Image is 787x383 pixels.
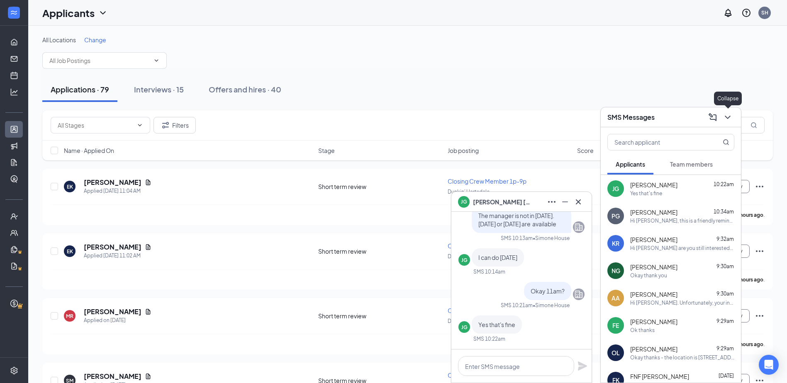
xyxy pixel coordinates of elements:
[630,263,677,271] span: [PERSON_NAME]
[755,246,765,256] svg: Ellipses
[612,267,620,275] div: NG
[733,341,763,347] b: 16 hours ago
[573,197,583,207] svg: Cross
[448,253,490,259] span: Dunkin' Hartsdale
[84,307,141,316] h5: [PERSON_NAME]
[531,287,565,295] span: Okay 11am?
[558,195,572,208] button: Minimize
[473,335,505,342] div: SMS 10:22am
[630,208,677,216] span: [PERSON_NAME]
[136,122,143,128] svg: ChevronDown
[10,366,18,375] svg: Settings
[84,316,151,325] div: Applied on [DATE]
[318,146,335,155] span: Stage
[545,195,558,208] button: Ellipses
[84,372,141,381] h5: [PERSON_NAME]
[574,222,584,232] svg: Company
[448,307,515,314] span: Crew Member 5am-1pm
[721,111,734,124] button: ChevronDown
[84,36,106,44] span: Change
[755,311,765,321] svg: Ellipses
[716,345,734,351] span: 9:29am
[42,36,76,44] span: All Locations
[448,242,515,250] span: Crew Member 5am-1pm
[630,190,662,197] div: Yes that's fine
[612,212,620,220] div: PG
[630,181,677,189] span: [PERSON_NAME]
[448,189,490,195] span: Dunkin' Hartsdale
[84,252,151,260] div: Applied [DATE] 11:02 AM
[612,294,620,302] div: AA
[318,312,443,320] div: Short term review
[461,257,468,264] div: JG
[755,182,765,191] svg: Ellipses
[473,197,531,206] span: [PERSON_NAME] [PERSON_NAME]
[448,318,525,324] span: Dunkin/[PERSON_NAME] Gree ...
[84,178,141,187] h5: [PERSON_NAME]
[723,8,733,18] svg: Notifications
[716,236,734,242] span: 9:32am
[98,8,108,18] svg: ChevronDown
[58,121,133,130] input: All Stages
[67,183,73,190] div: EK
[577,361,587,371] svg: Plane
[714,92,742,105] div: Collapse
[612,321,619,330] div: FE
[736,276,763,283] b: 4 hours ago
[64,146,114,155] span: Name · Applied On
[66,313,73,320] div: MR
[51,84,109,95] div: Applications · 79
[608,134,706,150] input: Search applicant
[318,247,443,255] div: Short term review
[630,235,677,244] span: [PERSON_NAME]
[134,84,184,95] div: Interviews · 15
[630,299,734,306] div: Hi [PERSON_NAME]. Unfortunately, your interview with [PERSON_NAME]' for Dunkin' Sandwich Station ...
[708,112,718,122] svg: ComposeMessage
[501,235,533,242] div: SMS 10:13am
[67,248,73,255] div: EK
[560,197,570,207] svg: Minimize
[145,373,151,380] svg: Document
[533,302,570,309] span: • Simone House
[723,112,733,122] svg: ChevronDown
[448,177,526,185] span: Closing Crew Member 1p-9p
[630,272,667,279] div: Okay thank you
[630,318,677,326] span: [PERSON_NAME]
[630,217,734,224] div: Hi [PERSON_NAME], this is a friendly reminder. Please select an interview time slot for your Dunk...
[741,8,751,18] svg: QuestionInfo
[723,139,729,145] svg: MagnifyingGlass
[547,197,557,207] svg: Ellipses
[616,160,645,168] span: Applicants
[612,184,619,193] div: JG
[574,289,584,299] svg: Company
[145,179,151,186] svg: Document
[630,245,734,252] div: Hi [PERSON_NAME] are you still interested? You have not chosen an interview time slot
[145,308,151,315] svg: Document
[716,263,734,269] span: 9:30am
[706,111,719,124] button: ComposeMessage
[84,187,151,195] div: Applied [DATE] 11:04 AM
[318,182,443,191] div: Short term review
[478,212,556,228] span: The manager is not in [DATE]. [DATE] or [DATE] are ￼ available
[448,371,519,379] span: Crew Member 2pm-10pm
[473,268,505,275] div: SMS 10:14am
[49,56,150,65] input: All Job Postings
[572,195,585,208] button: Cross
[761,9,768,16] div: SH
[10,88,18,96] svg: Analysis
[448,146,479,155] span: Job posting
[630,372,689,381] span: FNF [PERSON_NAME]
[145,244,151,250] svg: Document
[161,120,171,130] svg: Filter
[716,291,734,297] span: 9:30am
[478,254,517,261] span: I can do [DATE]
[716,318,734,324] span: 9:29am
[154,117,196,133] button: Filter Filters
[736,212,763,218] b: 4 hours ago
[612,239,619,247] div: KR
[607,113,655,122] h3: SMS Messages
[612,349,620,357] div: OL
[501,302,533,309] div: SMS 10:21am
[84,242,141,252] h5: [PERSON_NAME]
